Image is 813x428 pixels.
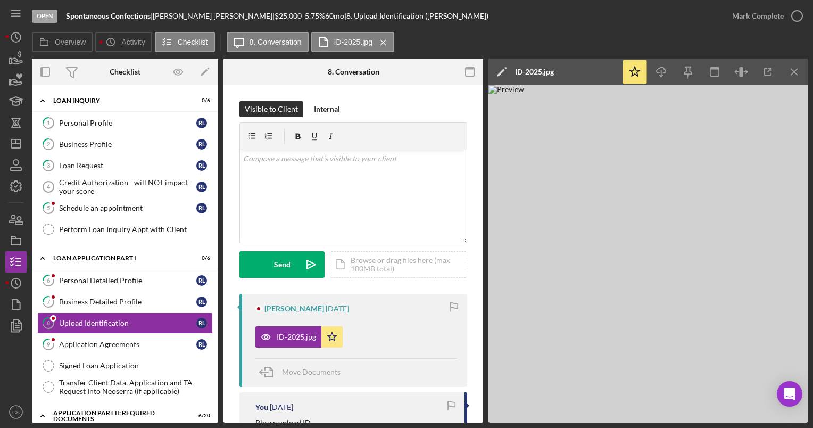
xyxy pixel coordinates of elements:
[59,204,196,212] div: Schedule an appointment
[59,378,212,396] div: Transfer Client Data, Application and TA Request Into Neoserra (if applicable)
[37,176,213,197] a: 4Credit Authorization - will NOT impact your scoreRL
[311,32,394,52] button: ID-2025.jpg
[37,219,213,240] a: Perform Loan Inquiry Appt with Client
[37,312,213,334] a: 8Upload IdentificationRL
[227,32,309,52] button: 8. Conversation
[196,339,207,350] div: R L
[59,298,196,306] div: Business Detailed Profile
[155,32,215,52] button: Checklist
[334,38,372,46] label: ID-2025.jpg
[47,119,50,126] tspan: 1
[488,85,808,423] img: Preview
[32,32,93,52] button: Overview
[37,355,213,376] a: Signed Loan Application
[344,12,488,20] div: | 8. Upload Identification ([PERSON_NAME])
[32,10,57,23] div: Open
[37,291,213,312] a: 7Business Detailed ProfileRL
[270,403,293,411] time: 2025-09-02 20:28
[196,297,207,307] div: R L
[47,204,50,211] tspan: 5
[239,251,325,278] button: Send
[282,367,341,376] span: Move Documents
[47,341,51,348] tspan: 9
[196,182,207,192] div: R L
[305,12,325,20] div: 5.75 %
[59,225,212,234] div: Perform Loan Inquiry Appt with Client
[59,340,196,349] div: Application Agreements
[275,11,302,20] span: $25,000
[37,270,213,291] a: 6Personal Detailed ProfileRL
[191,255,210,261] div: 0 / 6
[277,333,316,341] div: ID-2025.jpg
[196,139,207,150] div: R L
[250,38,302,46] label: 8. Conversation
[274,251,291,278] div: Send
[264,304,324,313] div: [PERSON_NAME]
[245,101,298,117] div: Visible to Client
[255,359,351,385] button: Move Documents
[53,255,184,261] div: Loan Application Part I
[53,410,184,422] div: Application Part II: Required Documents
[47,298,51,305] tspan: 7
[37,155,213,176] a: 3Loan RequestRL
[47,277,51,284] tspan: 6
[12,409,20,415] text: GS
[110,68,140,76] div: Checklist
[47,319,50,326] tspan: 8
[59,276,196,285] div: Personal Detailed Profile
[777,381,802,407] div: Open Intercom Messenger
[37,112,213,134] a: 1Personal ProfileRL
[309,101,345,117] button: Internal
[55,38,86,46] label: Overview
[255,326,343,348] button: ID-2025.jpg
[196,160,207,171] div: R L
[325,12,344,20] div: 60 mo
[196,203,207,213] div: R L
[515,68,554,76] div: ID-2025.jpg
[59,361,212,370] div: Signed Loan Application
[326,304,349,313] time: 2025-09-03 23:03
[37,134,213,155] a: 2Business ProfileRL
[121,38,145,46] label: Activity
[37,197,213,219] a: 5Schedule an appointmentRL
[59,119,196,127] div: Personal Profile
[47,162,50,169] tspan: 3
[59,178,196,195] div: Credit Authorization - will NOT impact your score
[191,413,210,419] div: 6 / 20
[95,32,152,52] button: Activity
[5,401,27,423] button: GS
[59,319,196,327] div: Upload Identification
[153,12,275,20] div: [PERSON_NAME] [PERSON_NAME] |
[53,97,184,104] div: Loan Inquiry
[314,101,340,117] div: Internal
[37,376,213,398] a: Transfer Client Data, Application and TA Request Into Neoserra (if applicable)
[191,97,210,104] div: 0 / 6
[47,141,50,147] tspan: 2
[66,11,151,20] b: Spontaneous Confections
[59,140,196,149] div: Business Profile
[178,38,208,46] label: Checklist
[721,5,808,27] button: Mark Complete
[47,184,51,190] tspan: 4
[196,318,207,328] div: R L
[196,118,207,128] div: R L
[37,334,213,355] a: 9Application AgreementsRL
[328,68,379,76] div: 8. Conversation
[239,101,303,117] button: Visible to Client
[732,5,784,27] div: Mark Complete
[59,161,196,170] div: Loan Request
[196,275,207,286] div: R L
[255,403,268,411] div: You
[66,12,153,20] div: |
